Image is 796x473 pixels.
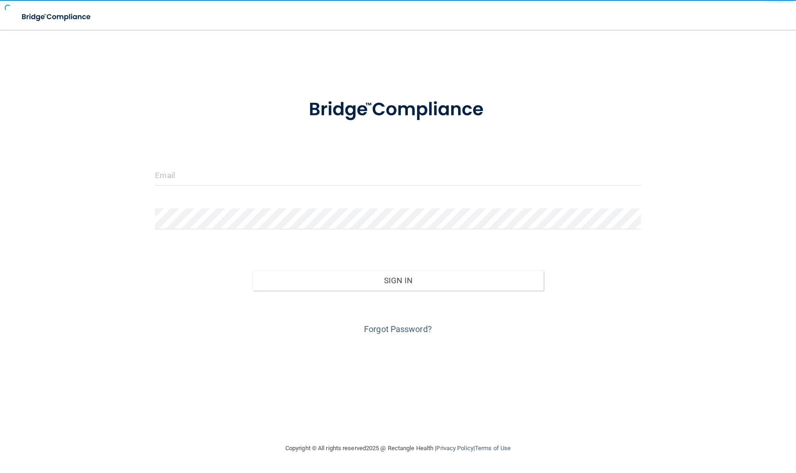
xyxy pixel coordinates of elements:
img: bridge_compliance_login_screen.278c3ca4.svg [14,7,100,27]
a: Terms of Use [475,445,511,452]
a: Forgot Password? [364,324,432,334]
a: Privacy Policy [436,445,473,452]
img: bridge_compliance_login_screen.278c3ca4.svg [290,86,506,134]
button: Sign In [252,270,544,291]
div: Copyright © All rights reserved 2025 @ Rectangle Health | | [228,433,568,463]
input: Email [155,165,641,186]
